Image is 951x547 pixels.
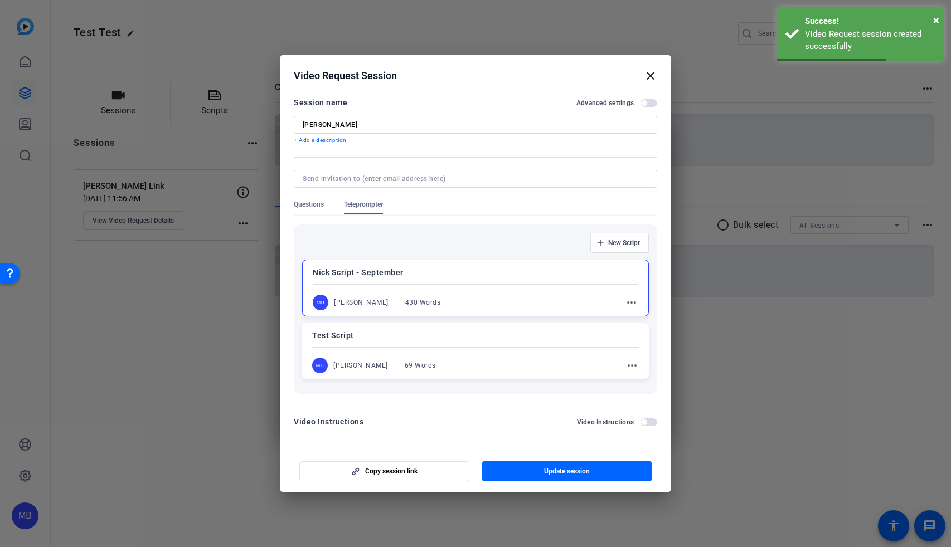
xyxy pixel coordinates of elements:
[482,461,652,481] button: Update session
[294,415,363,428] div: Video Instructions
[365,467,418,476] span: Copy session link
[608,238,640,247] span: New Script
[805,15,936,28] div: Success!
[625,359,639,372] mat-icon: more_horiz
[294,69,657,82] div: Video Request Session
[303,120,648,129] input: Enter Session Name
[303,174,644,183] input: Send invitation to (enter email address here)
[544,467,590,476] span: Update session
[644,69,657,82] mat-icon: close
[577,418,634,427] h2: Video Instructions
[333,361,388,370] div: [PERSON_NAME]
[294,96,347,109] div: Session name
[625,296,638,309] mat-icon: more_horiz
[334,298,389,307] div: [PERSON_NAME]
[312,358,328,373] div: MB
[299,461,469,481] button: Copy session link
[312,329,639,342] p: Test Script
[313,295,328,310] div: MB
[294,200,324,209] span: Questions
[576,99,634,108] h2: Advanced settings
[933,13,939,27] span: ×
[405,361,436,370] div: 69 Words
[313,266,638,279] p: Nick Script - September
[805,28,936,53] div: Video Request session created successfully
[294,136,657,145] p: + Add a description
[344,200,383,209] span: Teleprompter
[933,12,939,28] button: Close
[405,298,441,307] div: 430 Words
[590,233,649,253] button: New Script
